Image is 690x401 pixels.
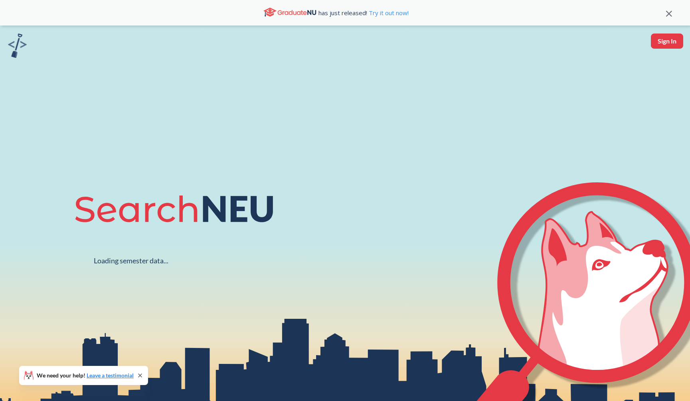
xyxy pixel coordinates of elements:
div: Loading semester data... [94,256,168,265]
a: Try it out now! [367,9,409,17]
img: sandbox logo [8,34,27,58]
a: Leave a testimonial [87,372,134,379]
span: has just released! [318,8,409,17]
button: Sign In [651,34,683,49]
span: We need your help! [37,373,134,378]
a: sandbox logo [8,34,27,60]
